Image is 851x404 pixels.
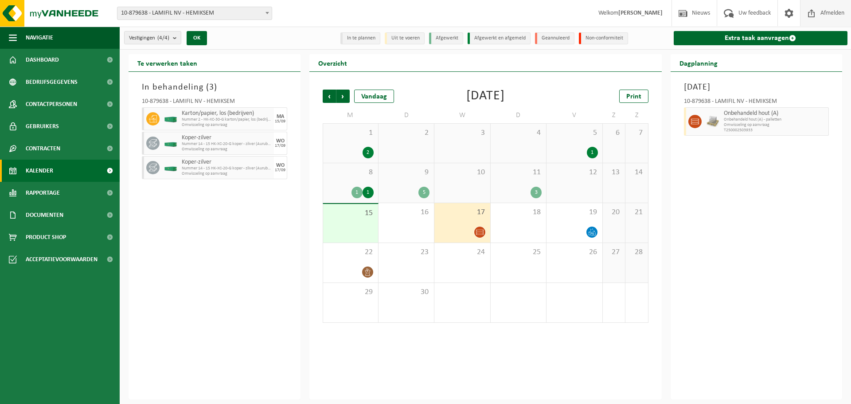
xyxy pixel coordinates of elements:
span: Acceptatievoorwaarden [26,248,98,271]
button: Vestigingen(4/4) [124,31,181,44]
div: 1 [351,187,363,198]
span: Nummer 14 - 15 HK-XC-20-G koper - zilver (Aurubis Beerse) [182,166,272,171]
span: Documenten [26,204,63,226]
h2: Overzicht [309,54,356,71]
span: Omwisseling op aanvraag [182,122,272,128]
div: 1 [587,147,598,158]
div: 17/09 [275,168,285,173]
span: Print [626,93,641,100]
div: 17/09 [275,144,285,148]
div: WO [276,138,285,144]
span: 4 [495,128,542,138]
strong: [PERSON_NAME] [618,10,663,16]
span: T250002503933 [724,128,827,133]
div: WO [276,163,285,168]
span: 8 [328,168,374,177]
span: Navigatie [26,27,53,49]
span: Contracten [26,137,60,160]
h2: Te verwerken taken [129,54,206,71]
span: 7 [630,128,643,138]
span: 3 [209,83,214,92]
li: In te plannen [340,32,380,44]
h3: [DATE] [684,81,829,94]
count: (4/4) [157,35,169,41]
span: 10-879638 - LAMIFIL NV - HEMIKSEM [117,7,272,20]
span: 26 [551,247,597,257]
a: Print [619,90,648,103]
span: 12 [551,168,597,177]
span: 5 [551,128,597,138]
span: Nummer 14 - 15 HK-XC-20-G koper - zilver (Aurubis Beerse) [182,141,272,147]
span: Omwisseling op aanvraag [724,122,827,128]
li: Afgewerkt [429,32,463,44]
span: Rapportage [26,182,60,204]
td: D [379,107,434,123]
td: W [434,107,490,123]
div: 5 [418,187,429,198]
span: 10-879638 - LAMIFIL NV - HEMIKSEM [117,7,272,20]
span: 9 [383,168,429,177]
span: 17 [439,208,485,217]
img: HK-XC-30-GN-00 [164,116,177,122]
span: 2 [383,128,429,138]
span: Contactpersonen [26,93,77,115]
div: 3 [531,187,542,198]
span: Volgende [336,90,350,103]
h3: In behandeling ( ) [142,81,287,94]
span: 1 [328,128,374,138]
td: V [547,107,602,123]
span: 22 [328,247,374,257]
div: 10-879638 - LAMIFIL NV - HEMIKSEM [684,98,829,107]
span: Koper-zilver [182,134,272,141]
img: HK-XC-20-GN-00 [164,140,177,147]
span: Omwisseling op aanvraag [182,147,272,152]
span: 16 [383,208,429,217]
li: Geannuleerd [535,32,574,44]
span: 10 [439,168,485,177]
div: 15/09 [275,119,285,124]
td: Z [603,107,625,123]
div: [DATE] [466,90,505,103]
span: 11 [495,168,542,177]
span: 15 [328,208,374,218]
span: 14 [630,168,643,177]
span: Onbehandeld hout (A) [724,110,827,117]
span: Vestigingen [129,31,169,45]
span: Vorige [323,90,336,103]
img: LP-PA-00000-WDN-11 [706,115,719,128]
span: Gebruikers [26,115,59,137]
span: 21 [630,208,643,217]
span: 3 [439,128,485,138]
span: 18 [495,208,542,217]
span: 19 [551,208,597,217]
td: Z [625,107,648,123]
span: 6 [607,128,621,138]
div: Vandaag [354,90,394,103]
span: Onbehandeld hout (A) - palletten [724,117,827,122]
div: 1 [363,187,374,198]
span: 13 [607,168,621,177]
span: Karton/papier, los (bedrijven) [182,110,272,117]
span: Omwisseling op aanvraag [182,171,272,177]
li: Uit te voeren [385,32,425,44]
div: 10-879638 - LAMIFIL NV - HEMIKSEM [142,98,287,107]
span: 23 [383,247,429,257]
span: 30 [383,287,429,297]
span: 28 [630,247,643,257]
li: Non-conformiteit [579,32,628,44]
div: 2 [363,147,374,158]
a: Extra taak aanvragen [674,31,848,45]
img: HK-XC-20-GN-00 [164,165,177,171]
span: 20 [607,208,621,217]
span: Kalender [26,160,53,182]
span: Product Shop [26,226,66,248]
h2: Dagplanning [671,54,726,71]
span: 29 [328,287,374,297]
span: Nummer 2 - HK-XC-30-G karton/papier, los (bedrijven) [182,117,272,122]
span: Dashboard [26,49,59,71]
span: 24 [439,247,485,257]
td: M [323,107,379,123]
span: 25 [495,247,542,257]
div: MA [277,114,284,119]
span: Bedrijfsgegevens [26,71,78,93]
